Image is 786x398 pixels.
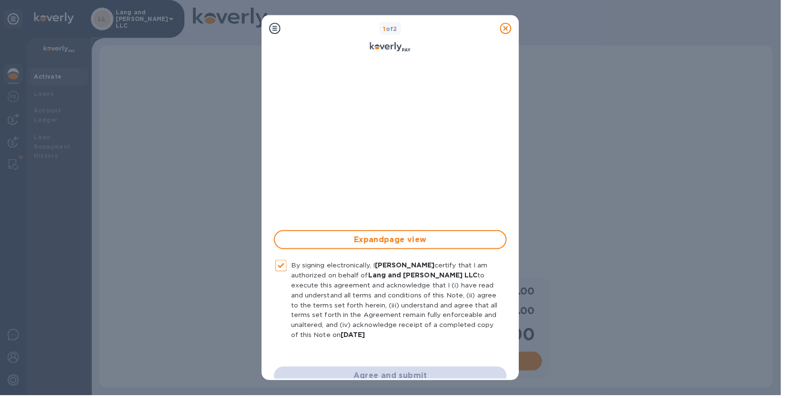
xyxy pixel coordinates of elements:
span: 1 [386,25,388,32]
b: Lang and [PERSON_NAME] LLC [371,273,481,281]
p: By signing electronically, I certify that I am authorized on behalf of to execute this agreement ... [293,262,503,342]
b: of 2 [386,25,400,32]
b: [DATE] [343,333,368,341]
button: Expandpage view [276,232,510,251]
span: Expand page view [284,235,502,247]
b: [PERSON_NAME] [378,263,438,271]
